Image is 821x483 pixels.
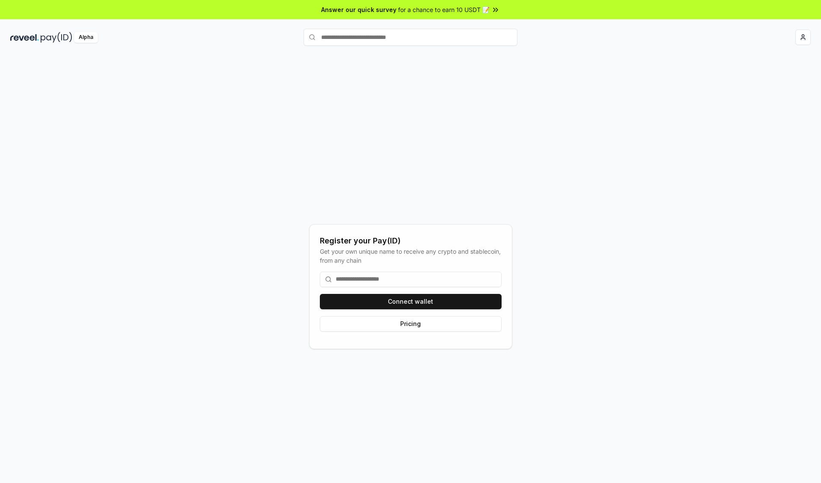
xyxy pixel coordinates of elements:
button: Pricing [320,316,502,332]
span: for a chance to earn 10 USDT 📝 [398,5,490,14]
div: Register your Pay(ID) [320,235,502,247]
button: Connect wallet [320,294,502,309]
img: pay_id [41,32,72,43]
div: Get your own unique name to receive any crypto and stablecoin, from any chain [320,247,502,265]
div: Alpha [74,32,98,43]
img: reveel_dark [10,32,39,43]
span: Answer our quick survey [321,5,396,14]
